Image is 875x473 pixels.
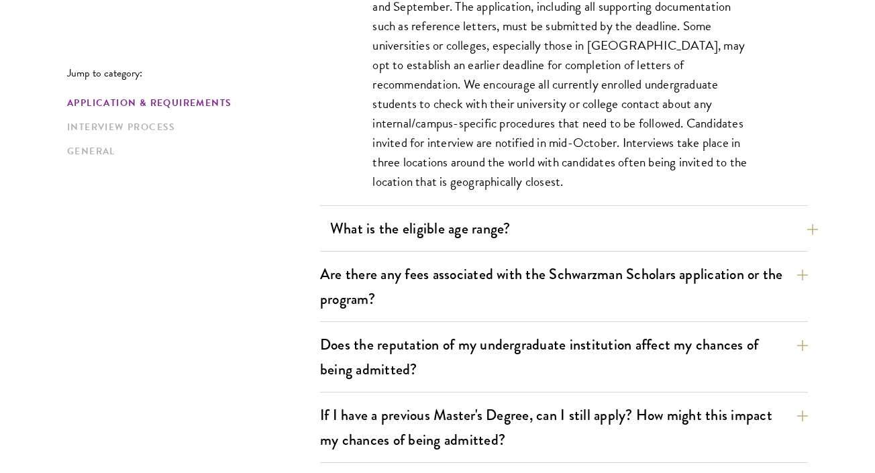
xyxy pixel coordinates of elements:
[67,96,312,110] a: Application & Requirements
[320,259,808,314] button: Are there any fees associated with the Schwarzman Scholars application or the program?
[320,329,808,384] button: Does the reputation of my undergraduate institution affect my chances of being admitted?
[67,67,320,79] p: Jump to category:
[320,400,808,455] button: If I have a previous Master's Degree, can I still apply? How might this impact my chances of bein...
[330,213,818,244] button: What is the eligible age range?
[67,120,312,134] a: Interview Process
[67,144,312,158] a: General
